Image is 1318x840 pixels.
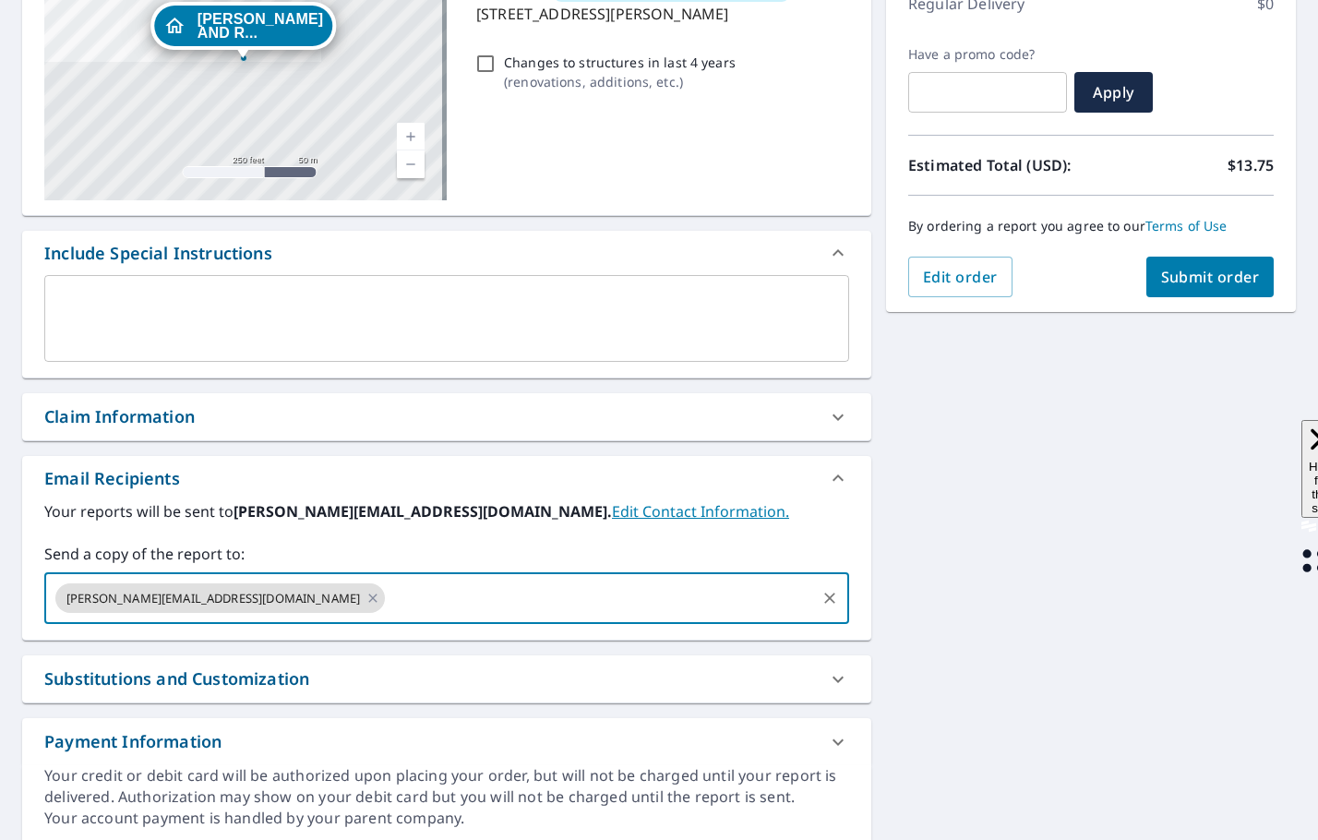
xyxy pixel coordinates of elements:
button: Submit order [1146,257,1275,297]
p: Changes to structures in last 4 years [504,53,736,72]
p: ( renovations, additions, etc. ) [504,72,736,91]
button: Apply [1074,72,1153,113]
div: Claim Information [22,393,871,440]
label: Your reports will be sent to [44,500,849,522]
div: Claim Information [44,404,195,429]
button: Edit order [908,257,1012,297]
div: Payment Information [22,718,871,765]
span: [PERSON_NAME] AND R... [198,12,323,40]
span: [PERSON_NAME][EMAIL_ADDRESS][DOMAIN_NAME] [55,590,371,607]
div: Include Special Instructions [44,241,272,266]
div: Your credit or debit card will be authorized upon placing your order, but will not be charged unt... [44,765,849,808]
div: Include Special Instructions [22,231,871,275]
a: Current Level 17, Zoom In [397,123,425,150]
div: Email Recipients [44,466,180,491]
b: [PERSON_NAME][EMAIL_ADDRESS][DOMAIN_NAME]. [234,501,612,522]
a: EditContactInfo [612,501,789,522]
p: [STREET_ADDRESS][PERSON_NAME] [476,3,842,25]
div: Your account payment is handled by your parent company. [44,808,849,829]
div: Dropped pin, building MARY AND ROBERT MOBLEY, Residential property, 13 Cameron Pl Grosse Pointe, ... [150,2,336,59]
a: Terms of Use [1145,217,1228,234]
div: Substitutions and Customization [44,666,309,691]
p: Estimated Total (USD): [908,154,1091,176]
div: Payment Information [44,729,222,754]
div: [PERSON_NAME][EMAIL_ADDRESS][DOMAIN_NAME] [55,583,385,613]
span: Apply [1089,82,1138,102]
label: Have a promo code? [908,46,1067,63]
div: Email Recipients [22,456,871,500]
label: Send a copy of the report to: [44,543,849,565]
span: Edit order [923,267,998,287]
p: $13.75 [1228,154,1274,176]
button: Clear [817,585,843,611]
p: By ordering a report you agree to our [908,218,1274,234]
span: Submit order [1161,267,1260,287]
div: Substitutions and Customization [22,655,871,702]
a: Current Level 17, Zoom Out [397,150,425,178]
